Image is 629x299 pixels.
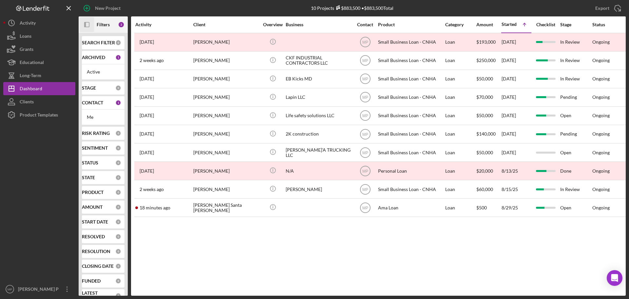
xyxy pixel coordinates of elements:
[476,113,493,118] span: $50,000
[445,22,476,27] div: Category
[592,131,610,137] div: Ongoing
[445,52,476,69] div: Loan
[378,22,444,27] div: Product
[362,95,368,100] text: MP
[286,70,351,88] div: EB Kicks MD
[362,77,368,81] text: MP
[115,160,121,166] div: 0
[592,205,610,210] div: Ongoing
[560,162,592,180] div: Done
[560,181,592,198] div: In Review
[378,181,444,198] div: Small Business Loan - CNHA
[82,175,95,180] b: STATE
[502,144,531,161] div: [DATE]
[20,108,58,123] div: Product Templates
[286,22,351,27] div: Business
[502,22,517,27] div: Started
[502,107,531,124] div: [DATE]
[115,130,121,136] div: 0
[8,288,12,291] text: MP
[3,43,75,56] button: Grants
[115,175,121,181] div: 0
[378,89,444,106] div: Small Business Loan - CNHA
[476,94,493,100] span: $70,000
[286,89,351,106] div: Lapin LLC
[193,144,259,161] div: [PERSON_NAME]
[79,2,127,15] button: New Project
[82,278,101,284] b: FUNDED
[115,85,121,91] div: 0
[115,189,121,195] div: 0
[362,40,368,45] text: MP
[560,22,592,27] div: Stage
[378,125,444,143] div: Small Business Loan - CNHA
[592,76,610,81] div: Ongoing
[140,150,154,155] time: 2025-07-17 21:26
[445,89,476,106] div: Loan
[286,125,351,143] div: 2K construction
[20,30,31,44] div: Loans
[445,181,476,198] div: Loan
[135,22,193,27] div: Activity
[193,22,259,27] div: Client
[476,57,496,63] span: $250,000
[87,69,120,75] div: Active
[592,58,610,63] div: Ongoing
[3,108,75,121] a: Product Templates
[445,162,476,180] div: Loan
[115,54,121,60] div: 1
[260,22,285,27] div: Overview
[362,58,368,63] text: MP
[476,162,501,180] div: $20,000
[3,69,75,82] a: Long-Term
[286,144,351,161] div: [PERSON_NAME]'A TRUCKING LLC
[595,2,609,15] div: Export
[502,125,531,143] div: [DATE]
[3,56,75,69] a: Educational
[592,22,624,27] div: Status
[592,187,610,192] div: Ongoing
[378,70,444,88] div: Small Business Loan - CNHA
[3,30,75,43] button: Loans
[502,89,531,106] div: [DATE]
[193,199,259,216] div: [PERSON_NAME] Santa [PERSON_NAME]
[311,5,393,11] div: 10 Projects • $883,500 Total
[353,22,377,27] div: Contact
[82,219,108,224] b: START DATE
[193,162,259,180] div: [PERSON_NAME]
[445,70,476,88] div: Loan
[16,283,59,297] div: [PERSON_NAME] P
[115,100,121,106] div: 1
[476,22,501,27] div: Amount
[378,144,444,161] div: Small Business Loan - CNHA
[502,199,531,216] div: 8/29/25
[3,82,75,95] button: Dashboard
[20,82,42,97] div: Dashboard
[193,70,259,88] div: [PERSON_NAME]
[193,181,259,198] div: [PERSON_NAME]
[378,33,444,51] div: Small Business Loan - CNHA
[445,107,476,124] div: Loan
[82,100,103,105] b: CONTACT
[362,169,368,173] text: MP
[445,125,476,143] div: Loan
[82,234,105,239] b: RESOLVED
[3,16,75,30] button: Activity
[193,52,259,69] div: [PERSON_NAME]
[334,5,360,11] div: $883,500
[378,107,444,124] div: Small Business Loan - CNHA
[118,21,124,28] div: 2
[140,168,154,174] time: 2025-08-12 20:46
[445,144,476,161] div: Loan
[20,95,34,110] div: Clients
[115,204,121,210] div: 0
[95,2,121,15] div: New Project
[82,264,114,269] b: CLOSING DATE
[378,199,444,216] div: Ama Loan
[607,270,622,286] div: Open Intercom Messenger
[140,187,164,192] time: 2025-09-03 03:41
[20,43,33,57] div: Grants
[20,16,36,31] div: Activity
